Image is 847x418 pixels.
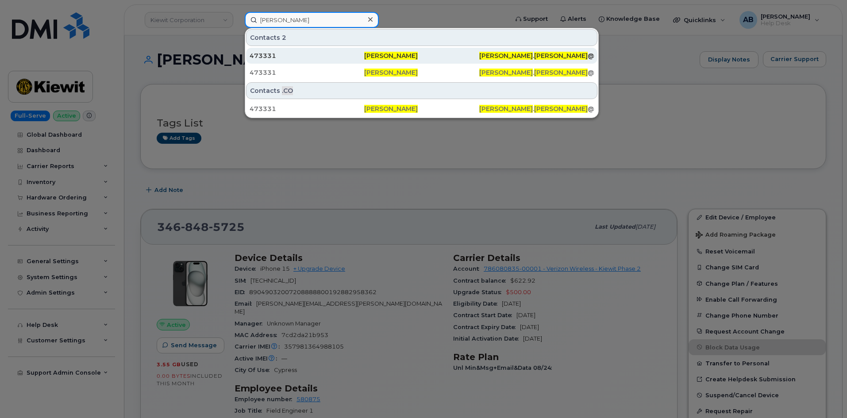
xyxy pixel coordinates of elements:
[534,69,588,77] span: [PERSON_NAME]
[479,104,594,113] div: . @[PERSON_NAME][DOMAIN_NAME]
[246,48,597,64] a: 473331[PERSON_NAME][PERSON_NAME].[PERSON_NAME]@[PERSON_NAME][DOMAIN_NAME]
[282,86,293,95] span: .CO
[479,68,594,77] div: . @[PERSON_NAME][DOMAIN_NAME]
[479,51,594,60] div: . @[PERSON_NAME][DOMAIN_NAME]
[246,101,597,117] a: 473331[PERSON_NAME][PERSON_NAME].[PERSON_NAME]@[PERSON_NAME][DOMAIN_NAME]
[250,104,364,113] div: 473331
[534,52,588,60] span: [PERSON_NAME]
[250,51,364,60] div: 473331
[364,52,418,60] span: [PERSON_NAME]
[534,105,588,113] span: [PERSON_NAME]
[479,105,533,113] span: [PERSON_NAME]
[364,69,418,77] span: [PERSON_NAME]
[808,380,840,411] iframe: Messenger Launcher
[479,52,533,60] span: [PERSON_NAME]
[282,33,286,42] span: 2
[250,68,364,77] div: 473331
[364,105,418,113] span: [PERSON_NAME]
[246,65,597,81] a: 473331[PERSON_NAME][PERSON_NAME].[PERSON_NAME]@[PERSON_NAME][DOMAIN_NAME]
[479,69,533,77] span: [PERSON_NAME]
[246,82,597,99] div: Contacts
[246,29,597,46] div: Contacts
